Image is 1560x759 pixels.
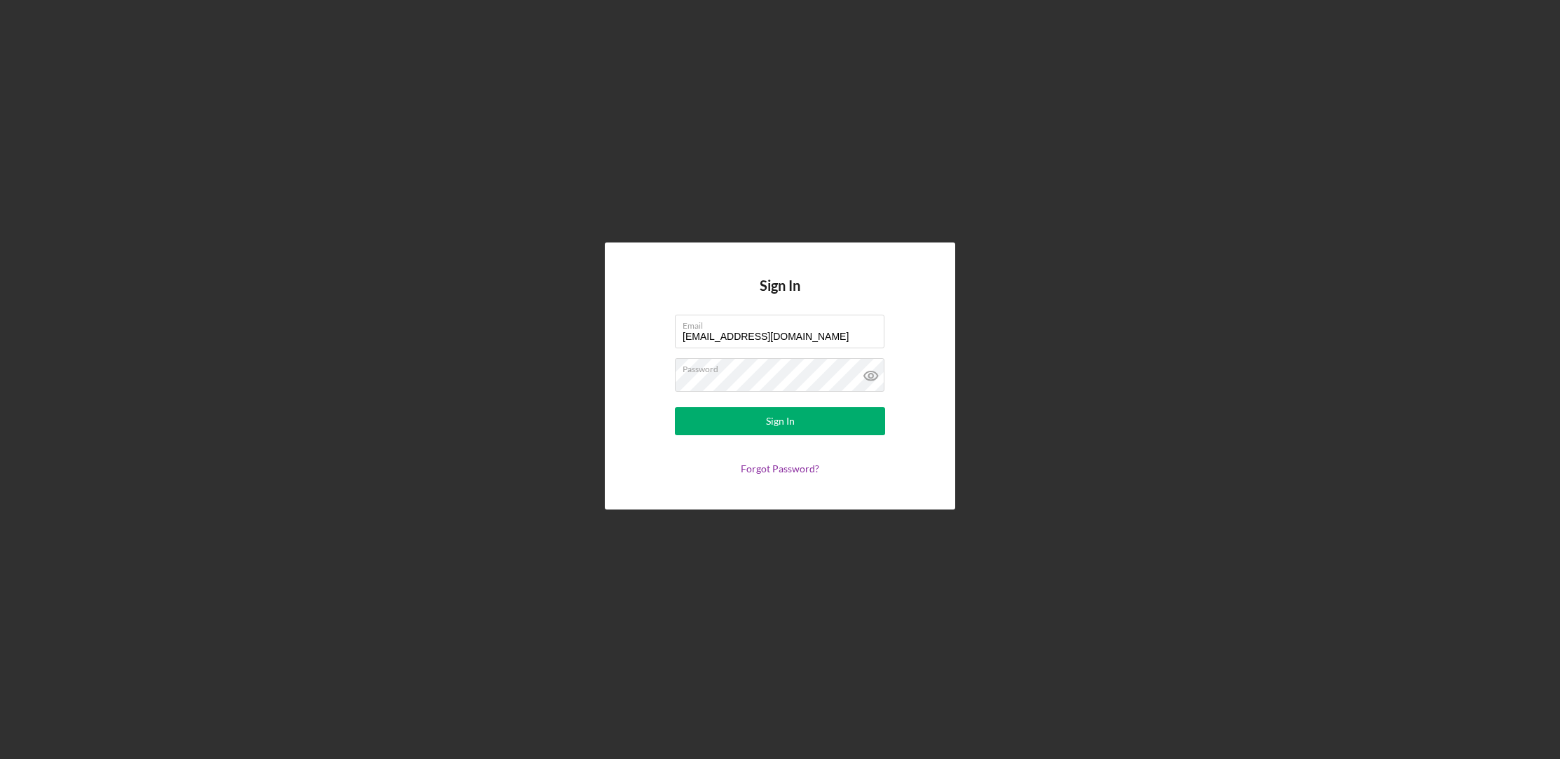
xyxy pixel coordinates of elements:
[766,407,795,435] div: Sign In
[741,463,819,474] a: Forgot Password?
[760,278,800,315] h4: Sign In
[683,315,884,331] label: Email
[675,407,885,435] button: Sign In
[683,359,884,374] label: Password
